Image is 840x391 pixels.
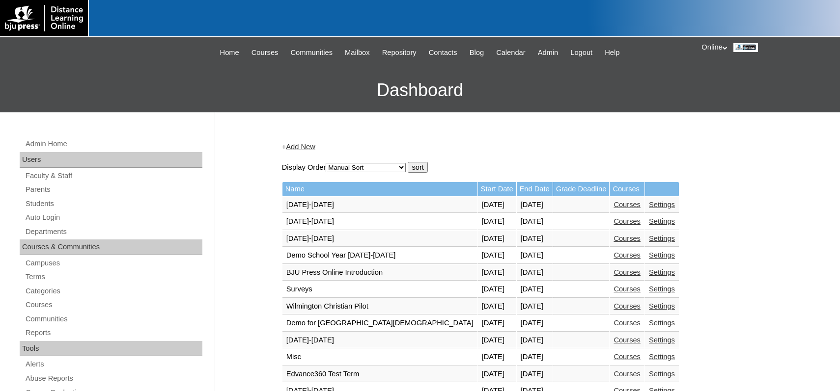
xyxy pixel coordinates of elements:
[517,213,553,230] td: [DATE]
[25,285,202,297] a: Categories
[478,213,516,230] td: [DATE]
[614,353,641,361] a: Courses
[496,47,525,58] span: Calendar
[478,281,516,298] td: [DATE]
[25,198,202,210] a: Students
[470,47,484,58] span: Blog
[478,332,516,349] td: [DATE]
[649,251,675,259] a: Settings
[25,299,202,311] a: Courses
[345,47,370,58] span: Mailbox
[478,182,516,196] td: Start Date
[25,170,202,182] a: Faculty & Staff
[565,47,597,58] a: Logout
[377,47,421,58] a: Repository
[614,268,641,276] a: Courses
[701,42,830,52] div: Online
[478,315,516,332] td: [DATE]
[600,47,624,58] a: Help
[517,315,553,332] td: [DATE]
[614,370,641,378] a: Courses
[247,47,283,58] a: Courses
[517,281,553,298] td: [DATE]
[215,47,244,58] a: Home
[614,336,641,344] a: Courses
[282,366,477,383] td: Edvance360 Test Term
[478,349,516,365] td: [DATE]
[649,302,675,310] a: Settings
[649,336,675,344] a: Settings
[614,319,641,327] a: Courses
[429,47,457,58] span: Contacts
[282,264,477,281] td: BJU Press Online Introduction
[570,47,592,58] span: Logout
[649,319,675,327] a: Settings
[491,47,530,58] a: Calendar
[649,285,675,293] a: Settings
[605,47,619,58] span: Help
[478,298,516,315] td: [DATE]
[25,226,202,238] a: Departments
[614,201,641,209] a: Courses
[649,217,675,225] a: Settings
[478,247,516,264] td: [DATE]
[733,43,758,52] img: Online / Instructor
[465,47,489,58] a: Blog
[290,47,333,58] span: Communities
[614,235,641,242] a: Courses
[517,264,553,281] td: [DATE]
[382,47,417,58] span: Repository
[282,231,477,247] td: [DATE]-[DATE]
[553,182,610,196] td: Grade Deadline
[614,285,641,293] a: Courses
[517,366,553,383] td: [DATE]
[649,235,675,242] a: Settings
[614,251,641,259] a: Courses
[340,47,375,58] a: Mailbox
[538,47,559,58] span: Admin
[25,327,202,339] a: Reports
[282,197,477,213] td: [DATE]-[DATE]
[478,197,516,213] td: [DATE]
[25,211,202,224] a: Auto Login
[25,313,202,325] a: Communities
[282,315,477,332] td: Demo for [GEOGRAPHIC_DATA][DEMOGRAPHIC_DATA]
[478,231,516,247] td: [DATE]
[478,366,516,383] td: [DATE]
[282,213,477,230] td: [DATE]-[DATE]
[649,353,675,361] a: Settings
[282,182,477,196] td: Name
[533,47,563,58] a: Admin
[20,341,202,357] div: Tools
[282,298,477,315] td: Wilmington Christian Pilot
[20,152,202,168] div: Users
[517,332,553,349] td: [DATE]
[517,298,553,315] td: [DATE]
[20,239,202,255] div: Courses & Communities
[610,182,644,196] td: Courses
[424,47,462,58] a: Contacts
[285,47,337,58] a: Communities
[282,349,477,365] td: Misc
[517,247,553,264] td: [DATE]
[649,268,675,276] a: Settings
[408,162,427,173] input: sort
[282,162,768,173] form: Display Order
[282,281,477,298] td: Surveys
[517,182,553,196] td: End Date
[25,358,202,370] a: Alerts
[25,271,202,283] a: Terms
[517,231,553,247] td: [DATE]
[25,138,202,150] a: Admin Home
[25,257,202,269] a: Campuses
[25,183,202,196] a: Parents
[614,302,641,310] a: Courses
[517,197,553,213] td: [DATE]
[282,142,768,152] div: +
[649,370,675,378] a: Settings
[614,217,641,225] a: Courses
[649,201,675,209] a: Settings
[478,264,516,281] td: [DATE]
[5,5,83,31] img: logo-white.png
[282,332,477,349] td: [DATE]-[DATE]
